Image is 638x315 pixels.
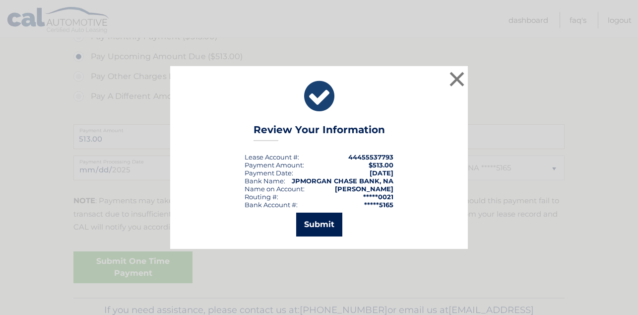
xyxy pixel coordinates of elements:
button: Submit [296,213,342,236]
span: Payment Date [245,169,292,177]
strong: [PERSON_NAME] [335,185,393,193]
div: : [245,169,293,177]
div: Name on Account: [245,185,305,193]
div: Bank Name: [245,177,285,185]
div: Lease Account #: [245,153,299,161]
h3: Review Your Information [254,124,385,141]
strong: 44455537793 [348,153,393,161]
strong: JPMORGAN CHASE BANK, NA [292,177,393,185]
span: $513.00 [369,161,393,169]
div: Payment Amount: [245,161,304,169]
span: [DATE] [370,169,393,177]
button: × [447,69,467,89]
div: Bank Account #: [245,201,298,209]
div: Routing #: [245,193,278,201]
